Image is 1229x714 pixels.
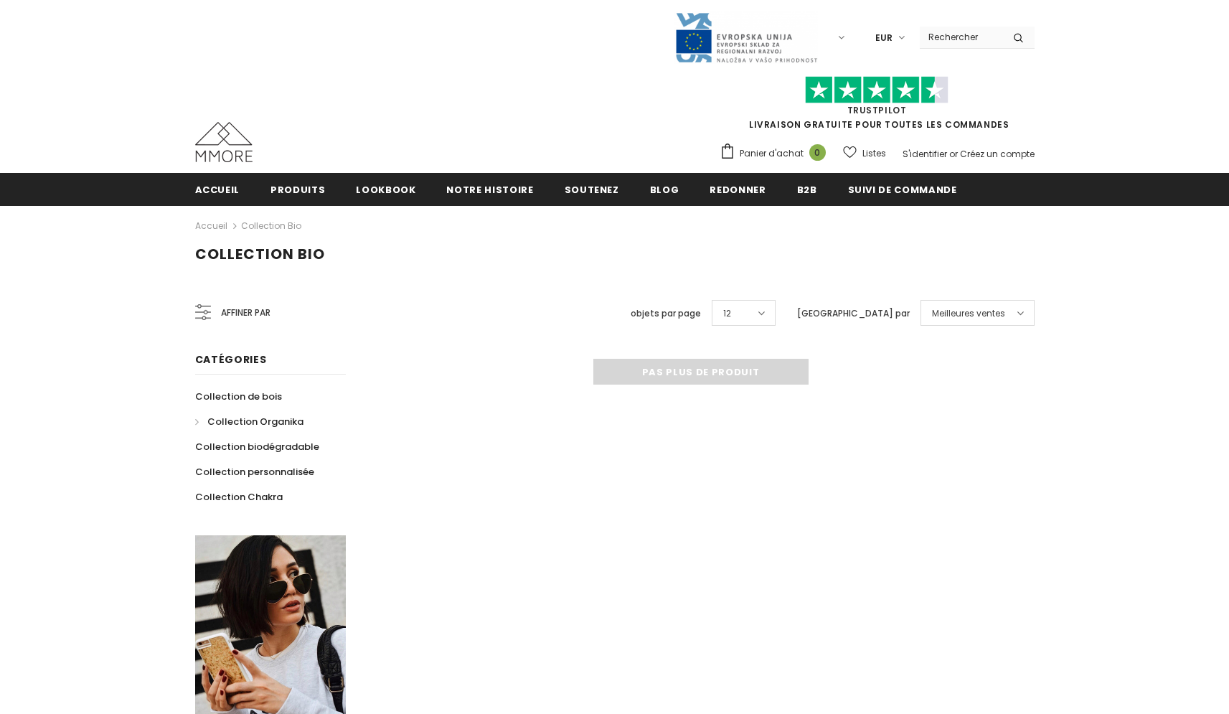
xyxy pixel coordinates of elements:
[195,244,325,264] span: Collection Bio
[720,83,1035,131] span: LIVRAISON GRATUITE POUR TOUTES LES COMMANDES
[195,173,240,205] a: Accueil
[674,31,818,43] a: Javni Razpis
[949,148,958,160] span: or
[723,306,731,321] span: 12
[805,76,948,104] img: Faites confiance aux étoiles pilotes
[797,306,910,321] label: [GEOGRAPHIC_DATA] par
[920,27,1002,47] input: Search Site
[195,183,240,197] span: Accueil
[270,173,325,205] a: Produits
[631,306,701,321] label: objets par page
[221,305,270,321] span: Affiner par
[650,183,679,197] span: Blog
[356,173,415,205] a: Lookbook
[195,465,314,479] span: Collection personnalisée
[797,183,817,197] span: B2B
[797,173,817,205] a: B2B
[843,141,886,166] a: Listes
[875,31,893,45] span: EUR
[195,217,227,235] a: Accueil
[195,384,282,409] a: Collection de bois
[740,146,804,161] span: Panier d'achat
[195,409,303,434] a: Collection Organika
[674,11,818,64] img: Javni Razpis
[207,415,303,428] span: Collection Organika
[710,173,766,205] a: Redonner
[195,484,283,509] a: Collection Chakra
[195,490,283,504] span: Collection Chakra
[195,352,267,367] span: Catégories
[195,440,319,454] span: Collection biodégradable
[710,183,766,197] span: Redonner
[356,183,415,197] span: Lookbook
[809,144,826,161] span: 0
[241,220,301,232] a: Collection Bio
[195,434,319,459] a: Collection biodégradable
[195,459,314,484] a: Collection personnalisée
[195,390,282,403] span: Collection de bois
[446,173,533,205] a: Notre histoire
[446,183,533,197] span: Notre histoire
[270,183,325,197] span: Produits
[847,104,907,116] a: TrustPilot
[932,306,1005,321] span: Meilleures ventes
[960,148,1035,160] a: Créez un compte
[565,183,619,197] span: soutenez
[720,143,833,164] a: Panier d'achat 0
[862,146,886,161] span: Listes
[565,173,619,205] a: soutenez
[848,173,957,205] a: Suivi de commande
[903,148,947,160] a: S'identifier
[650,173,679,205] a: Blog
[848,183,957,197] span: Suivi de commande
[195,122,253,162] img: Cas MMORE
